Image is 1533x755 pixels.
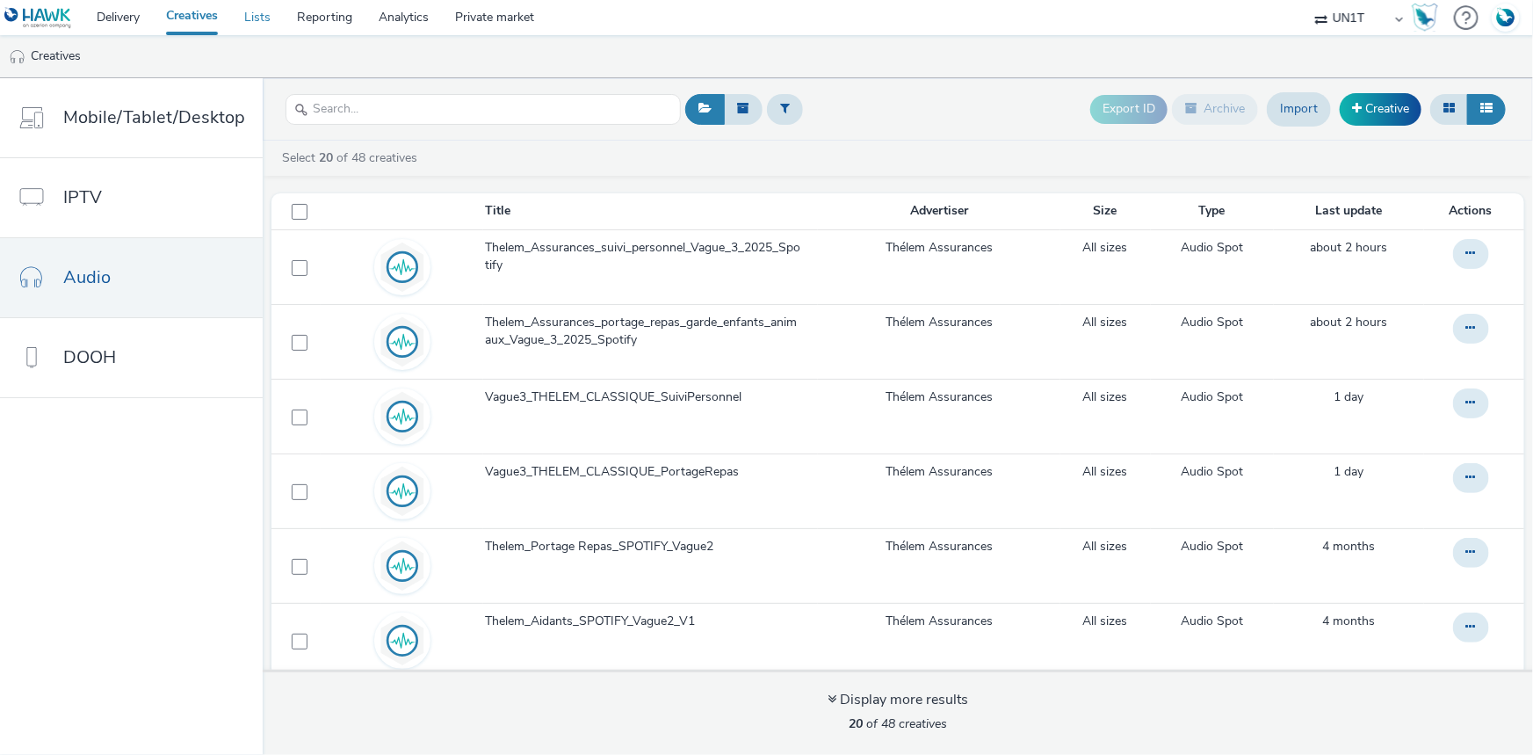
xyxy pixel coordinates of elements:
[377,541,428,592] img: audio.svg
[63,105,245,130] span: Mobile/Tablet/Desktop
[886,388,993,406] a: Thélem Assurances
[286,94,681,125] input: Search...
[1430,94,1468,124] button: Grid
[1334,388,1363,405] span: 1 day
[1181,538,1243,555] a: Audio Spot
[1083,314,1128,331] a: All sizes
[485,613,702,630] span: Thelem_Aidants_SPOTIFY_Vague2_V1
[1267,92,1331,126] a: Import
[485,538,816,564] a: Thelem_Portage Repas_SPOTIFY_Vague2
[377,615,428,666] img: audio.svg
[1310,314,1387,331] a: 24 September 2025, 13:48
[1083,388,1128,406] a: All sizes
[377,316,428,367] img: audio.svg
[485,239,809,275] span: Thelem_Assurances_suivi_personnel_Vague_3_2025_Spotify
[377,391,428,442] img: audio.svg
[886,538,993,555] a: Thélem Assurances
[1181,388,1243,406] a: Audio Spot
[818,193,1060,229] th: Advertiser
[1340,93,1421,125] a: Creative
[63,265,111,290] span: Audio
[485,314,816,359] a: Thelem_Assurances_portage_repas_garde_enfants_animaux_Vague_3_2025_Spotify
[849,715,863,732] strong: 20
[485,538,720,555] span: Thelem_Portage Repas_SPOTIFY_Vague2
[886,463,993,481] a: Thélem Assurances
[485,314,809,350] span: Thelem_Assurances_portage_repas_garde_enfants_animaux_Vague_3_2025_Spotify
[1334,388,1363,406] a: 23 September 2025, 10:14
[1151,193,1274,229] th: Type
[4,7,72,29] img: undefined Logo
[377,466,428,517] img: audio.svg
[1181,314,1243,331] a: Audio Spot
[1181,239,1243,257] a: Audio Spot
[1412,4,1438,32] img: Hawk Academy
[886,613,993,630] a: Thélem Assurances
[1334,463,1363,481] a: 23 September 2025, 10:13
[1322,613,1375,630] a: 19 May 2025, 12:09
[63,345,116,370] span: DOOH
[886,239,993,257] a: Thélem Assurances
[1274,193,1425,229] th: Last update
[485,613,816,639] a: Thelem_Aidants_SPOTIFY_Vague2_V1
[1172,94,1258,124] button: Archive
[1083,239,1128,257] a: All sizes
[1181,613,1243,630] a: Audio Spot
[9,48,26,66] img: audio
[319,149,333,166] strong: 20
[485,388,816,415] a: Vague3_THELEM_CLASSIQUE_SuiviPersonnel
[1334,463,1363,480] span: 1 day
[485,388,748,406] span: Vague3_THELEM_CLASSIQUE_SuiviPersonnel
[1060,193,1151,229] th: Size
[1424,193,1524,229] th: Actions
[1083,538,1128,555] a: All sizes
[1493,4,1519,31] img: Account FR
[1083,463,1128,481] a: All sizes
[849,715,947,732] span: of 48 creatives
[485,463,746,481] span: Vague3_THELEM_CLASSIQUE_PortageRepas
[1083,613,1128,630] a: All sizes
[828,690,968,710] div: Display more results
[1322,538,1375,555] span: 4 months
[485,463,816,490] a: Vague3_THELEM_CLASSIQUE_PortageRepas
[1310,239,1387,257] a: 24 September 2025, 13:48
[63,185,102,210] span: IPTV
[377,242,428,293] img: audio.svg
[1310,239,1387,256] span: about 2 hours
[1090,95,1168,123] button: Export ID
[280,149,424,166] a: Select of 48 creatives
[485,239,816,284] a: Thelem_Assurances_suivi_personnel_Vague_3_2025_Spotify
[1181,463,1243,481] a: Audio Spot
[1322,613,1375,629] span: 4 months
[1322,538,1375,555] a: 19 May 2025, 12:10
[1310,314,1387,330] span: about 2 hours
[1412,4,1445,32] a: Hawk Academy
[886,314,993,331] a: Thélem Assurances
[1467,94,1506,124] button: Table
[483,193,818,229] th: Title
